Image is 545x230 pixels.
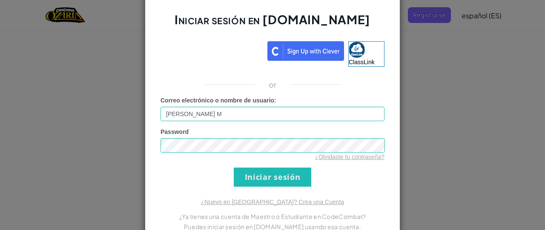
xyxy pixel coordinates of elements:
span: Correo electrónico o nombre de usuario [161,97,274,104]
img: classlink-logo-small.png [349,42,365,58]
span: Password [161,128,189,135]
label: : [161,96,276,105]
iframe: Botón Iniciar sesión con Google [156,40,267,59]
a: ¿Nuevo en [GEOGRAPHIC_DATA]? Crea una Cuenta [201,199,344,205]
img: clever_sso_button@2x.png [267,41,344,61]
h2: Iniciar sesión en [DOMAIN_NAME] [161,11,384,36]
p: ¿Ya tienes una cuenta de Maestro o Estudiante en CodeCombat? [161,211,384,221]
input: Iniciar sesión [234,168,311,187]
p: or [269,80,277,90]
span: ClassLink [349,59,375,65]
a: ¿Olvidaste tu contraseña? [315,153,384,160]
